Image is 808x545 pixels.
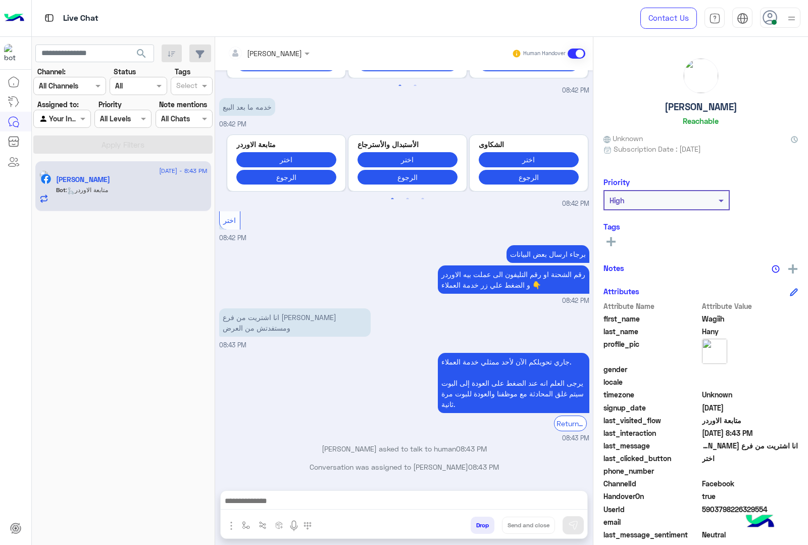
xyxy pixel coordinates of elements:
h5: [PERSON_NAME] [665,101,737,113]
span: email [603,517,700,527]
span: null [702,364,798,375]
span: null [702,466,798,476]
span: Hany [702,326,798,337]
span: 08:43 PM [468,463,499,471]
p: 17/9/2025, 8:42 PM [507,245,589,263]
span: 2025-04-11T18:02:29.572Z [702,402,798,413]
button: الرجوع [479,170,579,185]
h5: Wagiih Hany [56,175,110,184]
span: true [702,491,798,502]
img: tab [709,13,721,24]
button: Drop [471,517,494,534]
a: tab [704,8,725,29]
span: Subscription Date : [DATE] [614,144,701,154]
span: انا اشتريت من فرع عباس ومستفدتش من العرض [702,440,798,451]
button: Apply Filters [33,135,213,154]
a: Contact Us [640,8,697,29]
button: 1 of 2 [387,194,397,204]
label: Assigned to: [37,99,79,110]
span: متابعة الاوردر [702,415,798,426]
button: Send and close [502,517,555,534]
p: 17/9/2025, 8:42 PM [219,98,275,116]
p: 17/9/2025, 8:43 PM [219,308,371,337]
button: Trigger scenario [255,517,271,533]
img: hulul-logo.png [742,505,778,540]
span: last_name [603,326,700,337]
div: Return to Bot [554,416,587,431]
button: 2 of 2 [410,81,420,91]
label: Status [114,66,136,77]
button: create order [271,517,288,533]
h6: Priority [603,177,630,187]
span: Bot [56,186,66,194]
span: 08:43 PM [219,341,246,349]
span: phone_number [603,466,700,476]
img: send voice note [288,520,300,532]
span: search [135,48,147,60]
h6: Reachable [683,116,719,125]
span: first_name [603,313,700,324]
span: 08:43 PM [562,434,589,443]
img: picture [702,339,727,364]
span: : متابعة الاوردر [66,186,108,194]
img: notes [772,265,780,273]
span: last_clicked_button [603,453,700,464]
span: 0 [702,478,798,489]
img: picture [684,59,718,93]
button: 3 of 2 [418,194,428,204]
img: send message [568,520,578,530]
p: [PERSON_NAME] asked to talk to human [219,443,589,454]
span: Wagiih [702,313,798,324]
img: make a call [304,522,312,530]
span: gender [603,364,700,375]
label: Priority [98,99,122,110]
p: Conversation was assigned to [PERSON_NAME] [219,462,589,472]
span: 08:42 PM [219,120,246,128]
span: Attribute Value [702,301,798,311]
span: 08:42 PM [562,199,589,209]
p: متابعة الاوردر [236,139,336,150]
label: Tags [175,66,190,77]
img: tab [43,12,56,24]
span: 0 [702,529,798,540]
img: create order [275,521,283,529]
img: Facebook [41,174,51,184]
span: 2025-09-17T17:43:08.901Z [702,428,798,438]
img: Logo [4,8,24,29]
h6: Attributes [603,287,639,296]
span: last_message_sentiment [603,529,700,540]
span: null [702,517,798,527]
label: Channel: [37,66,66,77]
p: الشكاوى [479,139,579,150]
button: الرجوع [236,170,336,185]
span: HandoverOn [603,491,700,502]
small: Human Handover [523,50,566,58]
button: اختر [479,152,579,167]
label: Note mentions [159,99,207,110]
img: add [788,264,797,274]
img: select flow [242,521,250,529]
span: last_interaction [603,428,700,438]
button: اختر [236,152,336,167]
span: ChannelId [603,478,700,489]
img: 713415422032625 [4,44,22,62]
span: null [702,377,798,387]
img: Trigger scenario [259,521,267,529]
img: tab [737,13,748,24]
span: 08:42 PM [562,86,589,96]
span: profile_pic [603,339,700,362]
button: select flow [238,517,255,533]
button: 2 of 2 [402,194,413,204]
div: Select [175,80,197,93]
span: Unknown [603,133,643,144]
span: 08:43 PM [456,444,487,453]
span: اختر [702,453,798,464]
p: 17/9/2025, 8:42 PM [438,265,589,294]
span: Attribute Name [603,301,700,311]
p: الأستبدال والأسترجاع [358,139,458,150]
button: الرجوع [358,170,458,185]
span: اختر [223,216,236,224]
span: UserId [603,504,700,515]
span: [DATE] - 8:43 PM [159,166,207,175]
h6: Notes [603,263,624,272]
